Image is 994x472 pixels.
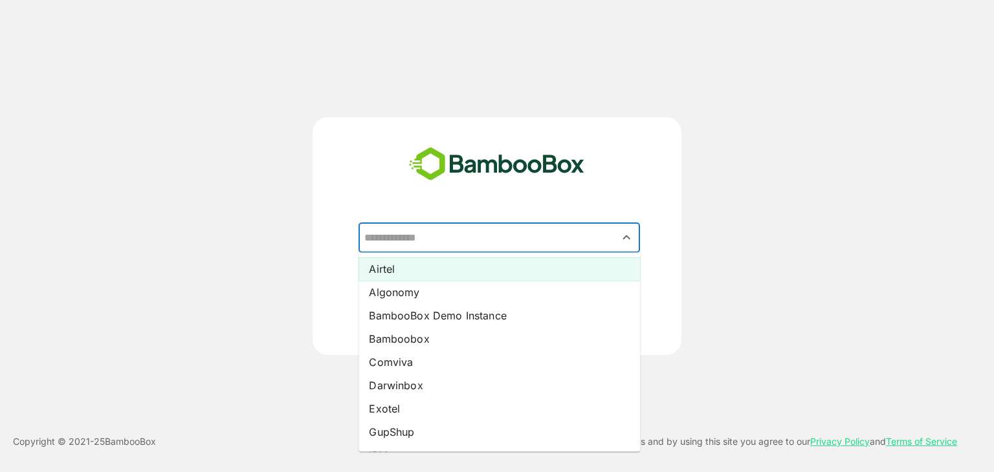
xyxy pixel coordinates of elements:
li: Darwinbox [359,374,640,397]
li: IBM [359,444,640,467]
li: Airtel [359,257,640,281]
li: Exotel [359,397,640,420]
a: Privacy Policy [810,436,870,447]
img: bamboobox [402,143,591,186]
li: Bamboobox [359,327,640,350]
button: Close [618,229,635,246]
li: Algonomy [359,281,640,304]
li: Comviva [359,350,640,374]
p: Copyright © 2021- 25 BambooBox [13,434,156,449]
a: Terms of Service [886,436,957,447]
li: BambooBox Demo Instance [359,304,640,327]
p: This site uses cookies and by using this site you agree to our and [553,434,957,449]
li: GupShup [359,420,640,444]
